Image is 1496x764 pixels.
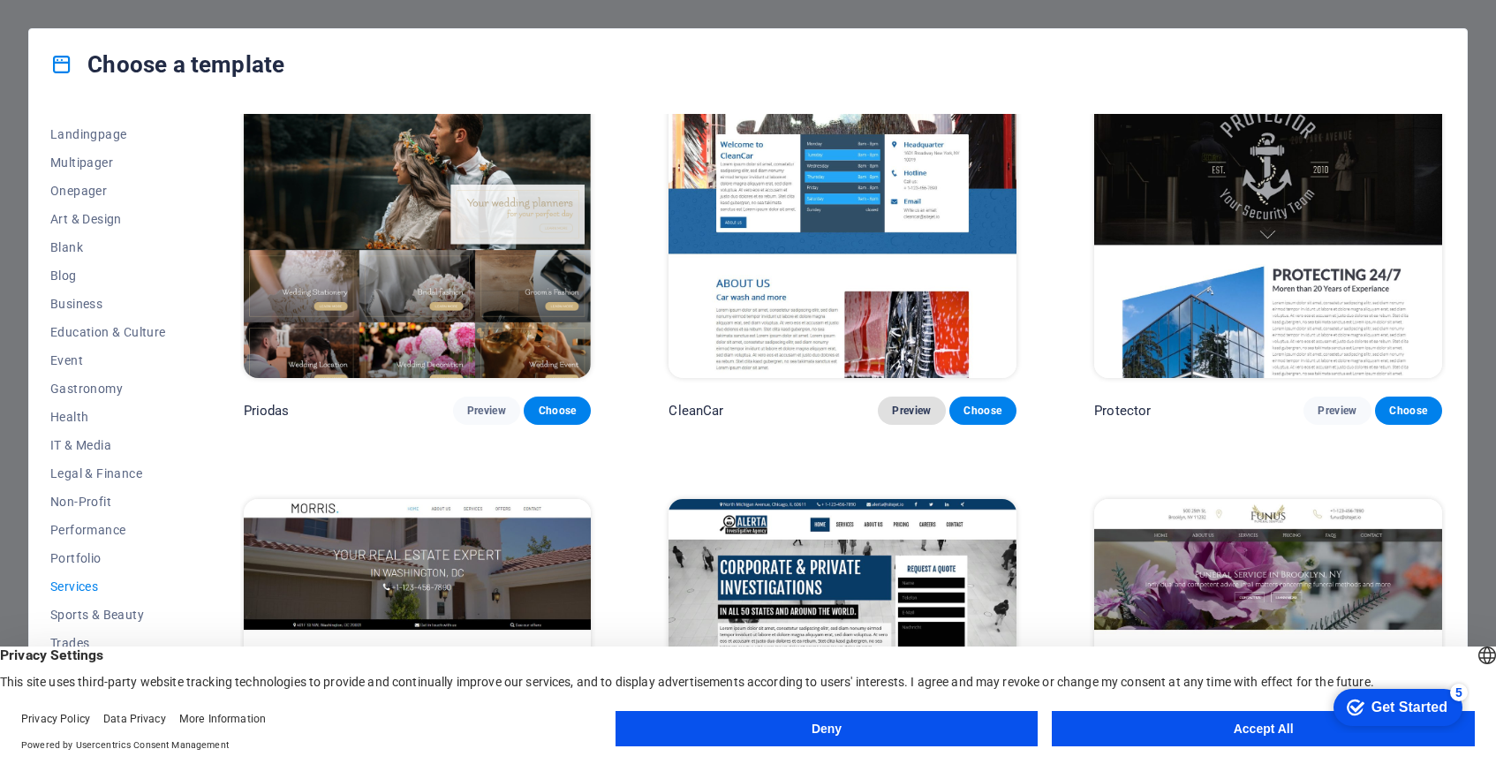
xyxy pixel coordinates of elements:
span: Choose [538,404,577,418]
button: Choose [1375,397,1442,425]
button: Choose [524,397,591,425]
span: Preview [892,404,931,418]
span: Blog [50,269,166,283]
button: Trades [50,629,166,657]
button: IT & Media [50,431,166,459]
span: IT & Media [50,438,166,452]
span: Landingpage [50,127,166,141]
p: Protector [1094,402,1151,420]
button: Blank [50,233,166,261]
span: Education & Culture [50,325,166,339]
img: Priodas [244,57,592,378]
button: Gastronomy [50,374,166,403]
div: 5 [131,4,148,21]
span: Choose [963,404,1002,418]
button: Art & Design [50,205,166,233]
button: Preview [878,397,945,425]
span: Services [50,579,166,594]
span: Preview [1318,404,1356,418]
button: Preview [453,397,520,425]
span: Gastronomy [50,382,166,396]
button: Event [50,346,166,374]
button: Health [50,403,166,431]
button: Onepager [50,177,166,205]
img: CleanCar [669,57,1016,378]
button: Education & Culture [50,318,166,346]
button: Business [50,290,166,318]
span: Sports & Beauty [50,608,166,622]
span: Event [50,353,166,367]
button: Choose [949,397,1016,425]
span: Health [50,410,166,424]
span: Onepager [50,184,166,198]
button: Services [50,572,166,601]
button: Preview [1303,397,1371,425]
span: Art & Design [50,212,166,226]
img: Protector [1094,57,1442,378]
button: Blog [50,261,166,290]
button: Multipager [50,148,166,177]
span: Performance [50,523,166,537]
span: Preview [467,404,506,418]
div: Get Started 5 items remaining, 0% complete [14,9,143,46]
span: Business [50,297,166,311]
span: Multipager [50,155,166,170]
span: Blank [50,240,166,254]
button: Landingpage [50,120,166,148]
span: Legal & Finance [50,466,166,480]
button: Portfolio [50,544,166,572]
span: Portfolio [50,551,166,565]
button: Sports & Beauty [50,601,166,629]
div: Get Started [52,19,128,35]
p: CleanCar [669,402,723,420]
span: Non-Profit [50,495,166,509]
button: Legal & Finance [50,459,166,488]
span: Trades [50,636,166,650]
button: Performance [50,516,166,544]
p: Priodas [244,402,290,420]
h4: Choose a template [50,50,284,79]
button: Non-Profit [50,488,166,516]
span: Choose [1389,404,1428,418]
